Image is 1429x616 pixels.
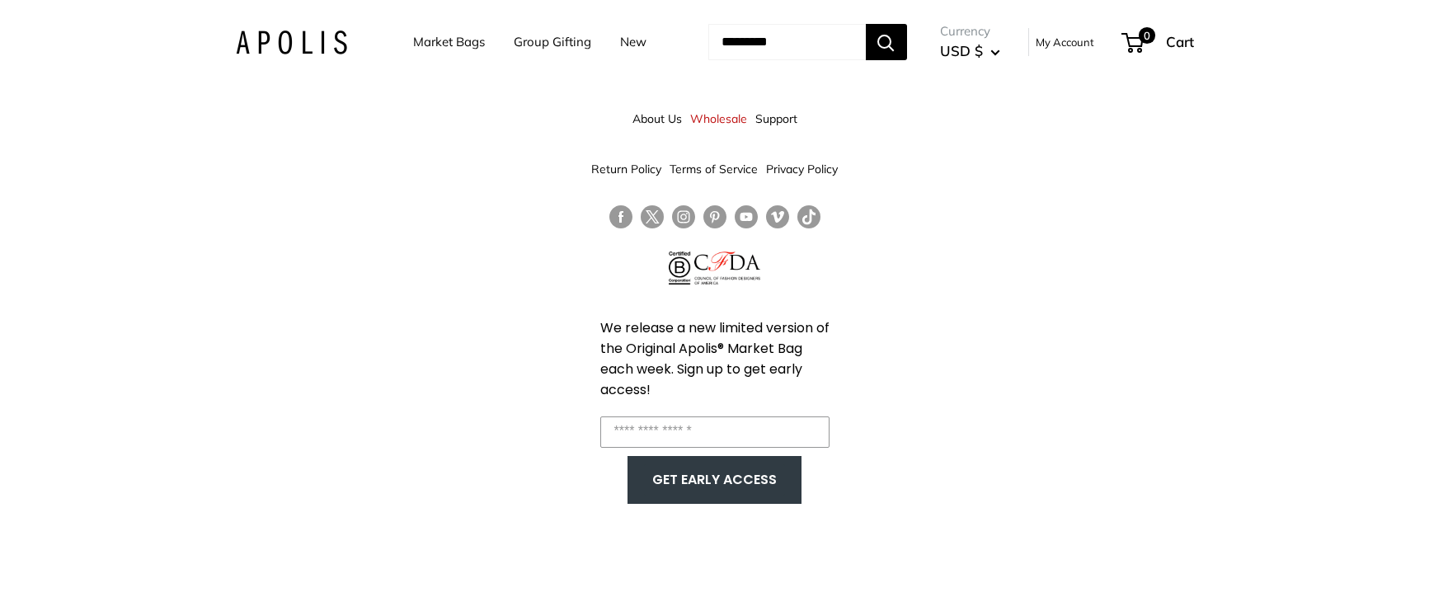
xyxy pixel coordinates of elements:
input: Enter your email [600,416,830,448]
a: Support [755,104,797,134]
button: GET EARLY ACCESS [644,464,785,496]
a: Return Policy [591,154,661,184]
a: Follow us on Facebook [609,205,632,229]
a: Follow us on Tumblr [797,205,820,229]
a: Follow us on Twitter [641,205,664,235]
img: Apolis [236,31,347,54]
a: Terms of Service [670,154,758,184]
a: Group Gifting [514,31,591,54]
a: Follow us on Vimeo [766,205,789,229]
img: Certified B Corporation [669,252,691,284]
button: USD $ [940,38,1000,64]
span: We release a new limited version of the Original Apolis® Market Bag each week. Sign up to get ear... [600,318,830,399]
a: Follow us on YouTube [735,205,758,229]
button: Search [866,24,907,60]
a: Market Bags [413,31,485,54]
a: New [620,31,646,54]
a: Follow us on Instagram [672,205,695,229]
a: Follow us on Pinterest [703,205,726,229]
a: Privacy Policy [766,154,838,184]
span: USD $ [940,42,983,59]
a: 0 Cart [1123,29,1194,55]
img: Council of Fashion Designers of America Member [694,252,759,284]
a: My Account [1036,32,1094,52]
input: Search... [708,24,866,60]
span: Cart [1166,33,1194,50]
a: About Us [632,104,682,134]
span: Currency [940,20,1000,43]
a: Wholesale [690,104,747,134]
span: 0 [1138,27,1154,44]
